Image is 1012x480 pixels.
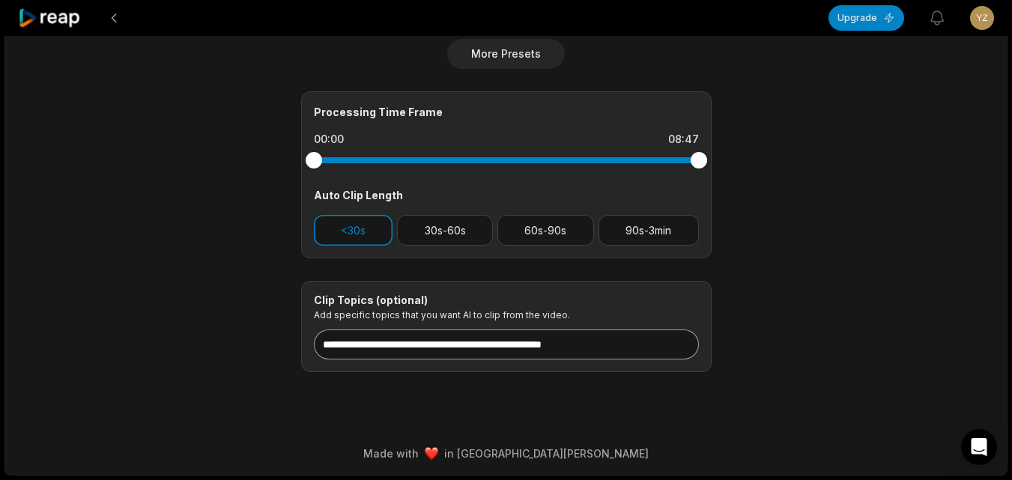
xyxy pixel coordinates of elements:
[397,215,493,246] button: 30s-60s
[314,309,699,320] p: Add specific topics that you want AI to clip from the video.
[497,215,594,246] button: 60s-90s
[314,132,344,147] div: 00:00
[314,215,393,246] button: <30s
[425,447,438,461] img: heart emoji
[961,429,997,465] div: Open Intercom Messenger
[19,446,993,461] div: Made with in [GEOGRAPHIC_DATA][PERSON_NAME]
[668,132,699,147] div: 08:47
[447,39,565,69] button: More Presets
[314,294,699,307] div: Clip Topics (optional)
[828,5,904,31] button: Upgrade
[314,104,699,120] div: Processing Time Frame
[599,215,699,246] button: 90s-3min
[314,187,699,203] div: Auto Clip Length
